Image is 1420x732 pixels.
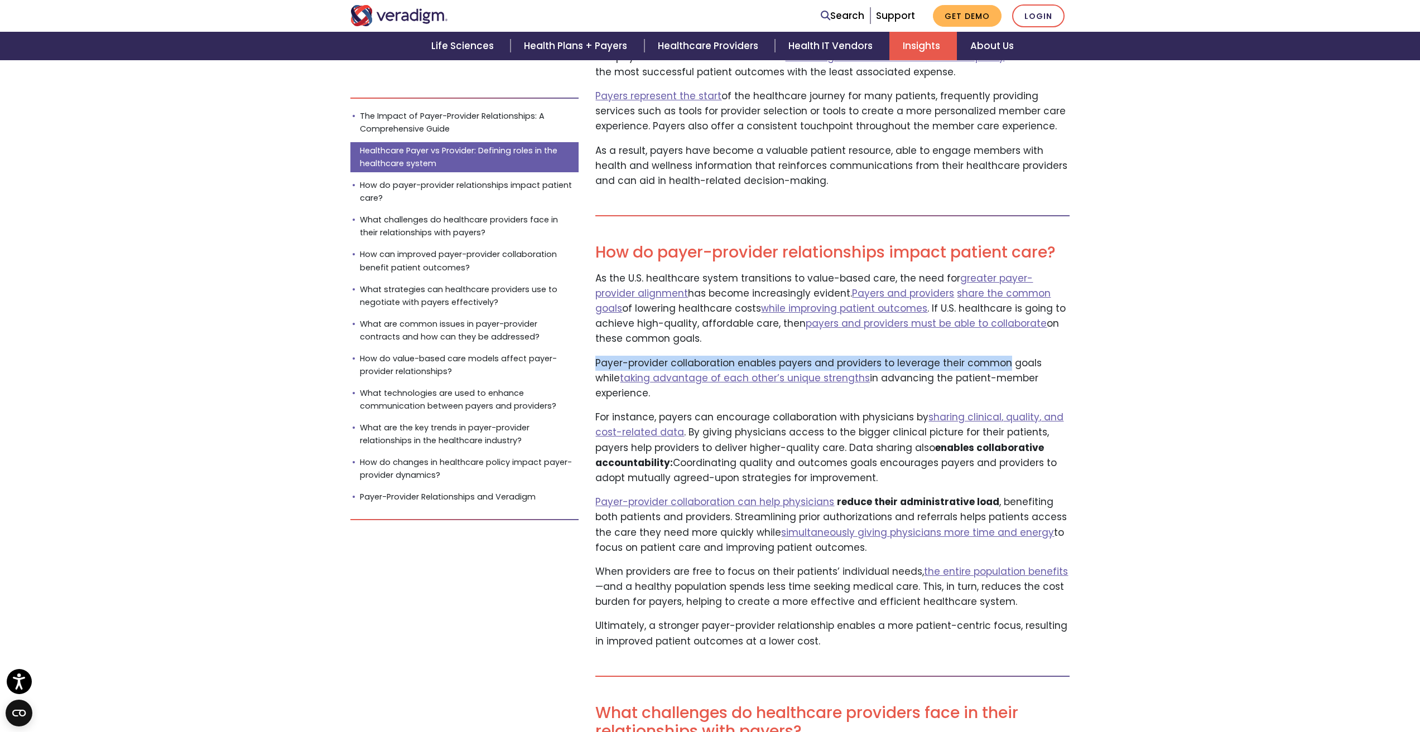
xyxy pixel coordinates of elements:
img: Veradigm logo [350,5,448,26]
a: Health Plans + Payers [511,32,644,60]
a: Insights [889,32,957,60]
a: Search [821,8,864,23]
a: Get Demo [933,5,1002,27]
a: How do payer-provider relationships impact patient care? [350,177,579,207]
p: of the healthcare journey for many patients, frequently providing services such as tools for prov... [595,89,1070,134]
a: Healthcare Providers [644,32,775,60]
a: Healthcare Payer vs Provider: Defining roles in the healthcare system [350,142,579,172]
iframe: Drift Chat Widget [1206,652,1407,719]
a: Support [876,9,915,22]
a: What are the key trends in payer-provider relationships in the healthcare industry? [350,419,579,449]
a: Payers represent the start [595,89,721,103]
a: About Us [957,32,1027,60]
p: The payer’s role has evolved to include to achieve the most successful patient outcomes with the ... [595,50,1070,80]
a: Login [1012,4,1065,27]
p: Payer-provider collaboration enables payers and providers to leverage their common goals while in... [595,356,1070,401]
a: Health IT Vendors [775,32,889,60]
a: What are common issues in payer-provider contracts and how can they be addressed? [350,316,579,346]
a: greater payer-provider alignment [595,272,1033,300]
h2: How do payer-provider relationships impact patient care? [595,243,1070,262]
a: Payer-provider collaboration can help physicians [595,495,834,508]
p: As the U.S. healthcare system transitions to value-based care, the need for has become increasing... [595,271,1070,347]
a: What technologies are used to enhance communication between payers and providers? [350,385,579,415]
a: balancing the costs of care with care quality [785,50,1004,64]
b: enables collaborative accountability: [595,441,1044,469]
a: payers and providers must be able to collaborate [806,317,1047,330]
button: Open CMP widget [6,700,32,726]
b: reduce their administrative load [837,495,999,508]
p: , benefiting both patients and providers. Streamlining prior authorizations and referrals helps p... [595,495,1070,555]
a: Life Sciences [418,32,511,60]
a: How can improved payer-provider collaboration benefit patient outcomes? [350,246,579,276]
p: For instance, payers can encourage collaboration with physicians by . By giving physicians access... [595,410,1070,486]
p: Ultimately, a stronger payer-provider relationship enables a more patient-centric focus, resultin... [595,618,1070,648]
a: the entire population benefits [924,565,1068,578]
p: As a result, payers have become a valuable patient resource, able to engage members with health a... [595,143,1070,189]
a: simultaneously giving physicians more time and energy [781,526,1054,539]
a: taking advantage of each other’s unique strengths [620,371,870,385]
a: Payer-Provider Relationships and Veradigm [350,488,579,506]
a: Payers and providers [852,287,954,300]
p: When providers are free to focus on their patients’ individual needs, —and a healthy population s... [595,564,1070,610]
a: while improving patient outcomes [761,302,927,315]
a: How do value-based care models affect payer-provider relationships? [350,350,579,380]
a: The Impact of Payer-Provider Relationships: A Comprehensive Guide [350,108,579,138]
a: How do changes in healthcare policy impact payer-provider dynamics? [350,454,579,484]
a: What challenges do healthcare providers face in their relationships with payers? [350,211,579,241]
a: What strategies can healthcare providers use to negotiate with payers effectively? [350,280,579,311]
